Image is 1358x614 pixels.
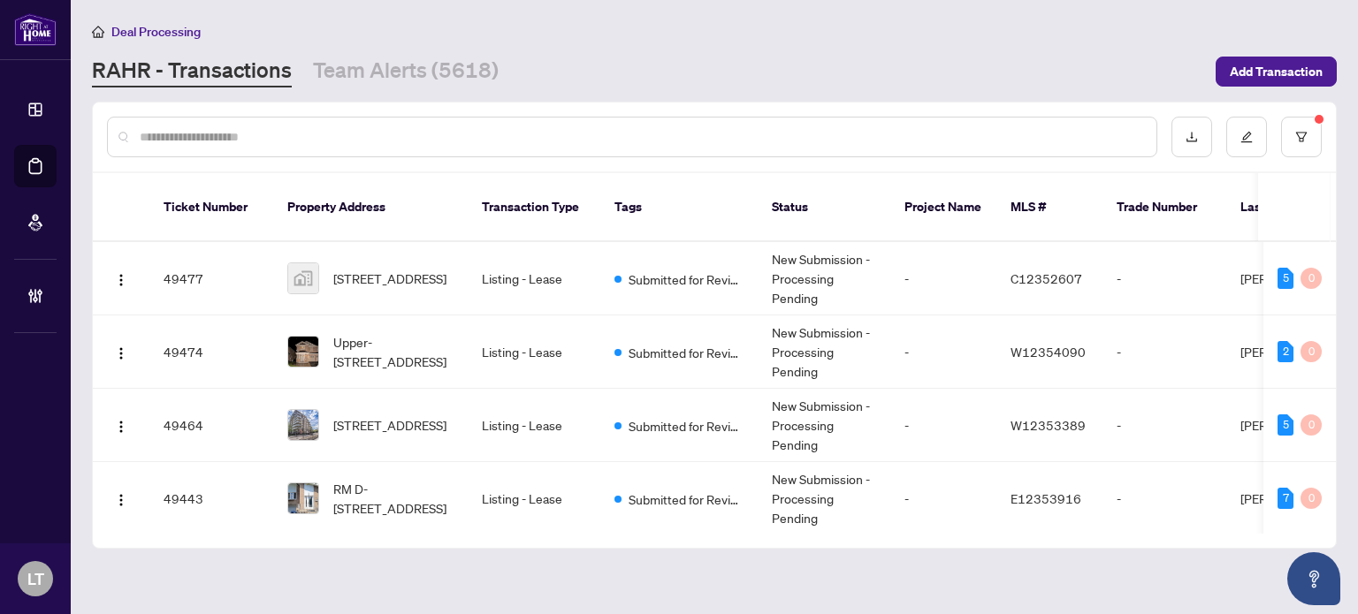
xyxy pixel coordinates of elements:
[1301,268,1322,289] div: 0
[149,173,273,242] th: Ticket Number
[629,489,744,509] span: Submitted for Review
[758,173,890,242] th: Status
[333,332,454,371] span: Upper-[STREET_ADDRESS]
[1102,462,1226,535] td: -
[288,483,318,513] img: thumbnail-img
[313,56,499,87] a: Team Alerts (5618)
[1301,341,1322,362] div: 0
[92,56,292,87] a: RAHR - Transactions
[288,337,318,367] img: thumbnail-img
[333,415,446,435] span: [STREET_ADDRESS]
[149,389,273,462] td: 49464
[468,173,600,242] th: Transaction Type
[1287,552,1340,605] button: Open asap
[890,462,996,535] td: -
[333,269,446,288] span: [STREET_ADDRESS]
[288,263,318,293] img: thumbnail-img
[890,315,996,389] td: -
[996,173,1102,242] th: MLS #
[107,337,135,366] button: Logo
[1011,417,1086,433] span: W12353389
[1295,131,1308,143] span: filter
[107,264,135,292] button: Logo
[1281,117,1322,157] button: filter
[1226,117,1267,157] button: edit
[107,411,135,439] button: Logo
[629,416,744,436] span: Submitted for Review
[1186,131,1198,143] span: download
[114,346,128,360] img: Logo
[629,343,744,362] span: Submitted for Review
[114,420,128,434] img: Logo
[758,462,890,535] td: New Submission - Processing Pending
[1171,117,1212,157] button: download
[1278,488,1293,509] div: 7
[758,242,890,315] td: New Submission - Processing Pending
[890,389,996,462] td: -
[27,566,44,591] span: LT
[1278,268,1293,289] div: 5
[1102,242,1226,315] td: -
[629,269,744,289] span: Submitted for Review
[468,462,600,535] td: Listing - Lease
[149,462,273,535] td: 49443
[333,479,454,518] span: RM D-[STREET_ADDRESS]
[114,273,128,287] img: Logo
[107,484,135,512] button: Logo
[1102,173,1226,242] th: Trade Number
[890,242,996,315] td: -
[758,389,890,462] td: New Submission - Processing Pending
[1011,270,1082,286] span: C12352607
[1230,57,1323,86] span: Add Transaction
[1216,57,1337,87] button: Add Transaction
[1102,389,1226,462] td: -
[468,389,600,462] td: Listing - Lease
[758,315,890,389] td: New Submission - Processing Pending
[114,493,128,507] img: Logo
[92,26,104,38] span: home
[468,315,600,389] td: Listing - Lease
[1301,488,1322,509] div: 0
[149,242,273,315] td: 49477
[1102,315,1226,389] td: -
[1278,341,1293,362] div: 2
[1301,414,1322,436] div: 0
[149,315,273,389] td: 49474
[890,173,996,242] th: Project Name
[468,242,600,315] td: Listing - Lease
[14,13,57,46] img: logo
[1011,344,1086,360] span: W12354090
[273,173,468,242] th: Property Address
[111,24,201,40] span: Deal Processing
[1011,490,1081,506] span: E12353916
[1240,131,1253,143] span: edit
[600,173,758,242] th: Tags
[288,410,318,440] img: thumbnail-img
[1278,414,1293,436] div: 5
